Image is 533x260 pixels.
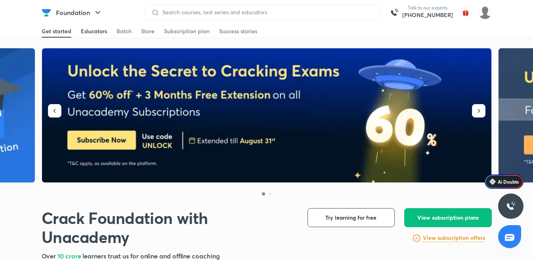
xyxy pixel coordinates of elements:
[117,25,132,38] a: Batch
[219,25,257,38] a: Success stories
[117,27,132,35] div: Batch
[82,252,220,260] span: learners trust us for online and offline coaching
[485,175,523,189] a: Ai Doubts
[81,27,107,35] div: Educators
[459,6,472,19] img: avatar
[141,25,155,38] a: Store
[141,27,155,35] div: Store
[386,5,402,21] img: call-us
[506,201,516,211] img: ttu
[402,5,453,11] p: Talk to our experts
[219,27,257,35] div: Success stories
[42,252,58,260] span: Over
[42,208,295,247] h1: Crack Foundation with Unacademy
[325,214,376,222] span: Try learning for free
[498,178,519,185] span: Ai Doubts
[164,25,210,38] a: Subscription plan
[159,9,373,15] input: Search courses, test series and educators
[404,208,492,227] button: View subscription plans
[417,214,479,222] span: View subscription plans
[402,11,453,19] a: [PHONE_NUMBER]
[42,25,71,38] a: Get started
[51,5,107,21] button: Foundation
[42,8,51,17] img: Company Logo
[42,27,71,35] div: Get started
[423,233,485,243] a: View subscription offers
[308,208,395,227] button: Try learning for free
[81,25,107,38] a: Educators
[57,252,82,260] span: 10 crore
[478,6,492,19] img: Jyothsna
[489,178,496,185] img: Icon
[164,27,210,35] div: Subscription plan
